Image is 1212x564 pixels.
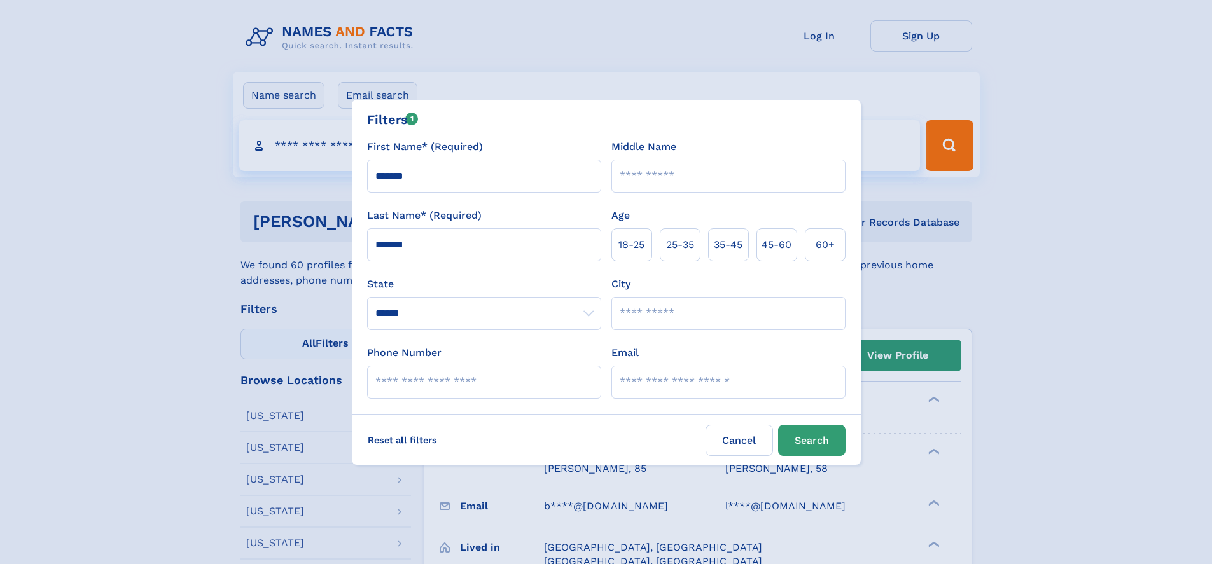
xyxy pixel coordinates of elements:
div: Filters [367,110,419,129]
span: 35‑45 [714,237,742,252]
label: Cancel [706,425,773,456]
label: State [367,277,601,292]
span: 45‑60 [762,237,791,252]
label: Reset all filters [359,425,445,455]
label: City [611,277,630,292]
span: 18‑25 [618,237,644,252]
span: 25‑35 [666,237,694,252]
label: Last Name* (Required) [367,208,482,223]
label: Middle Name [611,139,676,155]
span: 60+ [816,237,835,252]
label: Age [611,208,630,223]
label: Email [611,345,639,361]
label: Phone Number [367,345,442,361]
label: First Name* (Required) [367,139,483,155]
button: Search [778,425,846,456]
